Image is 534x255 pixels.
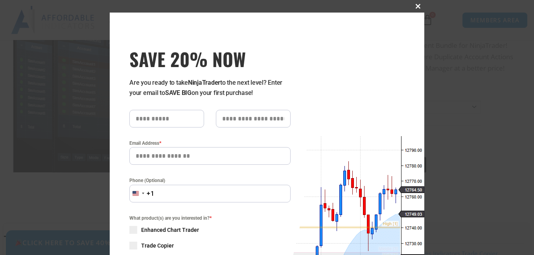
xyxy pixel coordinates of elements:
label: Phone (Optional) [129,177,291,184]
strong: SAVE BIG [165,89,192,97]
span: Trade Copier [141,242,174,250]
p: Are you ready to take to the next level? Enter your email to on your first purchase! [129,78,291,98]
h3: SAVE 20% NOW [129,48,291,70]
label: Enhanced Chart Trader [129,226,291,234]
strong: NinjaTrader [188,79,220,86]
div: +1 [147,189,155,199]
button: Selected country [129,185,155,202]
label: Email Address [129,139,291,147]
label: Trade Copier [129,242,291,250]
span: What product(s) are you interested in? [129,214,291,222]
span: Enhanced Chart Trader [141,226,199,234]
